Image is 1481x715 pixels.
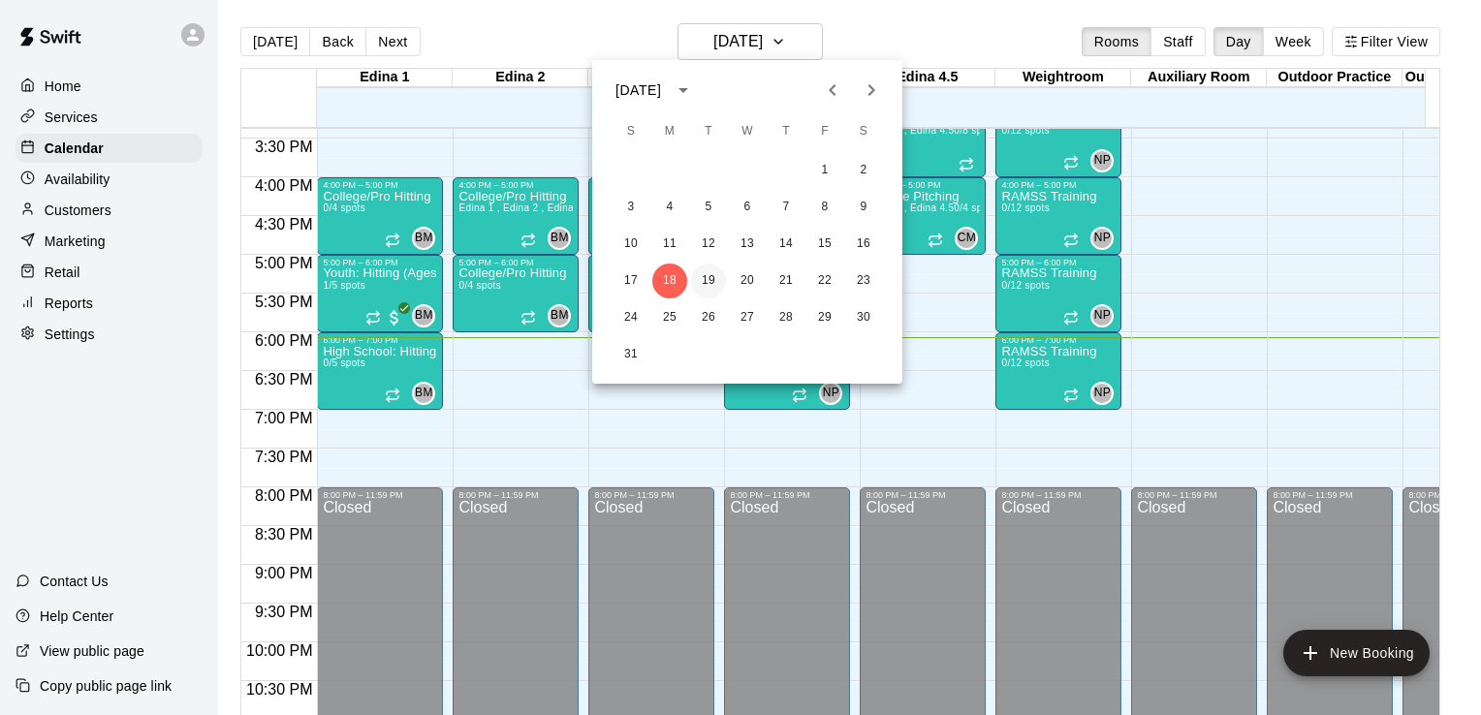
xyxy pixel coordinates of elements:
[846,153,881,188] button: 2
[807,227,842,262] button: 15
[614,300,648,335] button: 24
[730,112,765,151] span: Wednesday
[807,264,842,298] button: 22
[769,190,804,225] button: 7
[614,190,648,225] button: 3
[614,264,648,298] button: 17
[769,227,804,262] button: 14
[730,300,765,335] button: 27
[846,227,881,262] button: 16
[614,337,648,372] button: 31
[652,264,687,298] button: 18
[652,190,687,225] button: 4
[652,112,687,151] span: Monday
[769,112,804,151] span: Thursday
[807,300,842,335] button: 29
[769,264,804,298] button: 21
[667,74,700,107] button: calendar view is open, switch to year view
[769,300,804,335] button: 28
[730,227,765,262] button: 13
[691,300,726,335] button: 26
[813,71,852,109] button: Previous month
[730,264,765,298] button: 20
[846,300,881,335] button: 30
[691,190,726,225] button: 5
[614,227,648,262] button: 10
[807,112,842,151] span: Friday
[846,112,881,151] span: Saturday
[852,71,891,109] button: Next month
[614,112,648,151] span: Sunday
[615,80,661,101] div: [DATE]
[691,227,726,262] button: 12
[652,227,687,262] button: 11
[652,300,687,335] button: 25
[807,153,842,188] button: 1
[691,264,726,298] button: 19
[846,190,881,225] button: 9
[807,190,842,225] button: 8
[846,264,881,298] button: 23
[730,190,765,225] button: 6
[691,112,726,151] span: Tuesday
